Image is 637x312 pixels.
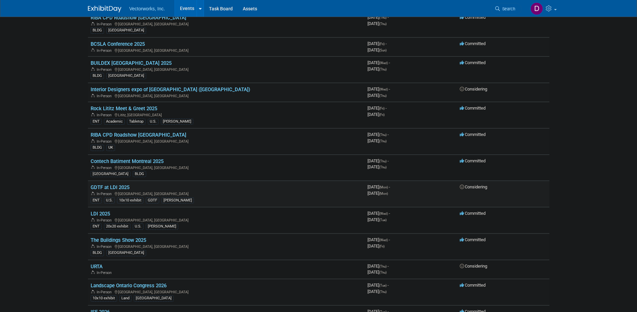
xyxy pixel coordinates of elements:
span: (Thu) [379,159,387,163]
span: (Fri) [379,107,385,110]
span: (Wed) [379,88,388,91]
div: [PERSON_NAME] [161,119,193,125]
span: (Tue) [379,218,387,222]
img: In-Person Event [91,166,95,169]
span: [DATE] [367,87,390,92]
span: [DATE] [367,41,387,46]
div: U.S. [148,119,158,125]
span: [DATE] [367,283,389,288]
a: GDTF at LDI 2025 [91,184,129,190]
div: 10x10 exhibit [91,295,117,301]
span: - [386,106,387,111]
span: Considering [460,264,487,269]
img: In-Person Event [91,22,95,25]
span: [DATE] [367,93,387,98]
span: [DATE] [367,244,385,249]
div: [PERSON_NAME] [146,223,178,229]
span: In-Person [97,48,114,53]
span: (Sun) [379,48,387,52]
div: [GEOGRAPHIC_DATA] [134,295,174,301]
span: - [389,184,390,189]
span: [DATE] [367,66,387,71]
span: Vectorworks, Inc. [129,6,165,11]
div: BLDG [91,73,104,79]
span: Considering [460,87,487,92]
span: (Thu) [379,16,387,19]
span: (Wed) [379,61,388,65]
a: Search [491,3,522,15]
span: (Tue) [379,284,387,287]
div: [GEOGRAPHIC_DATA], [GEOGRAPHIC_DATA] [91,244,362,249]
span: (Fri) [379,113,385,117]
img: In-Person Event [91,67,95,71]
div: Lititz, [GEOGRAPHIC_DATA] [91,112,362,117]
span: [DATE] [367,289,387,294]
div: BLDG [91,27,104,33]
img: ExhibitDay [88,6,121,12]
span: In-Person [97,94,114,98]
span: (Thu) [379,133,387,137]
span: In-Person [97,192,114,196]
div: BLDG [91,250,104,256]
span: - [389,60,390,65]
span: [DATE] [367,15,389,20]
div: [GEOGRAPHIC_DATA], [GEOGRAPHIC_DATA] [91,21,362,26]
span: (Thu) [379,265,387,268]
span: (Thu) [379,67,387,71]
span: (Thu) [379,271,387,274]
span: [DATE] [367,217,387,222]
div: [GEOGRAPHIC_DATA], [GEOGRAPHIC_DATA] [91,165,362,170]
a: BUILDEX [GEOGRAPHIC_DATA] 2025 [91,60,172,66]
div: [GEOGRAPHIC_DATA] [106,27,146,33]
span: [DATE] [367,270,387,275]
img: In-Person Event [91,192,95,195]
div: BLDG [91,145,104,151]
div: Academic [104,119,125,125]
span: [DATE] [367,60,390,65]
span: [DATE] [367,191,388,196]
span: Committed [460,237,486,242]
img: In-Person Event [91,94,95,97]
span: [DATE] [367,211,390,216]
span: Committed [460,211,486,216]
span: [DATE] [367,132,389,137]
div: BLDG [133,171,146,177]
a: Landscape Ontario Congress 2026 [91,283,167,289]
div: ENT [91,197,102,203]
span: Committed [460,41,486,46]
span: (Thu) [379,22,387,26]
a: BCSLA Conference 2025 [91,41,145,47]
div: [GEOGRAPHIC_DATA] [106,250,146,256]
a: Interior Designers expo of [GEOGRAPHIC_DATA] ([GEOGRAPHIC_DATA]) [91,87,250,93]
span: In-Person [97,67,114,72]
span: In-Person [97,271,114,275]
span: [DATE] [367,106,387,111]
img: In-Person Event [91,218,95,221]
img: In-Person Event [91,271,95,274]
span: (Fri) [379,245,385,248]
img: In-Person Event [91,245,95,248]
img: In-Person Event [91,48,95,52]
span: [DATE] [367,164,387,169]
div: U.S. [133,223,143,229]
div: [PERSON_NAME] [162,197,194,203]
span: - [386,41,387,46]
span: In-Person [97,166,114,170]
span: In-Person [97,218,114,222]
span: In-Person [97,113,114,117]
span: [DATE] [367,184,390,189]
a: RIBA CPD Roadshow [GEOGRAPHIC_DATA] [91,132,186,138]
span: Committed [460,15,486,20]
div: [GEOGRAPHIC_DATA], [GEOGRAPHIC_DATA] [91,47,362,53]
div: [GEOGRAPHIC_DATA], [GEOGRAPHIC_DATA] [91,191,362,196]
span: (Wed) [379,238,388,242]
span: (Thu) [379,94,387,98]
span: - [389,87,390,92]
span: [DATE] [367,47,387,52]
div: Tabletop [127,119,145,125]
span: - [388,158,389,163]
div: [GEOGRAPHIC_DATA], [GEOGRAPHIC_DATA] [91,138,362,144]
span: [DATE] [367,158,389,163]
span: - [389,211,390,216]
span: In-Person [97,245,114,249]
